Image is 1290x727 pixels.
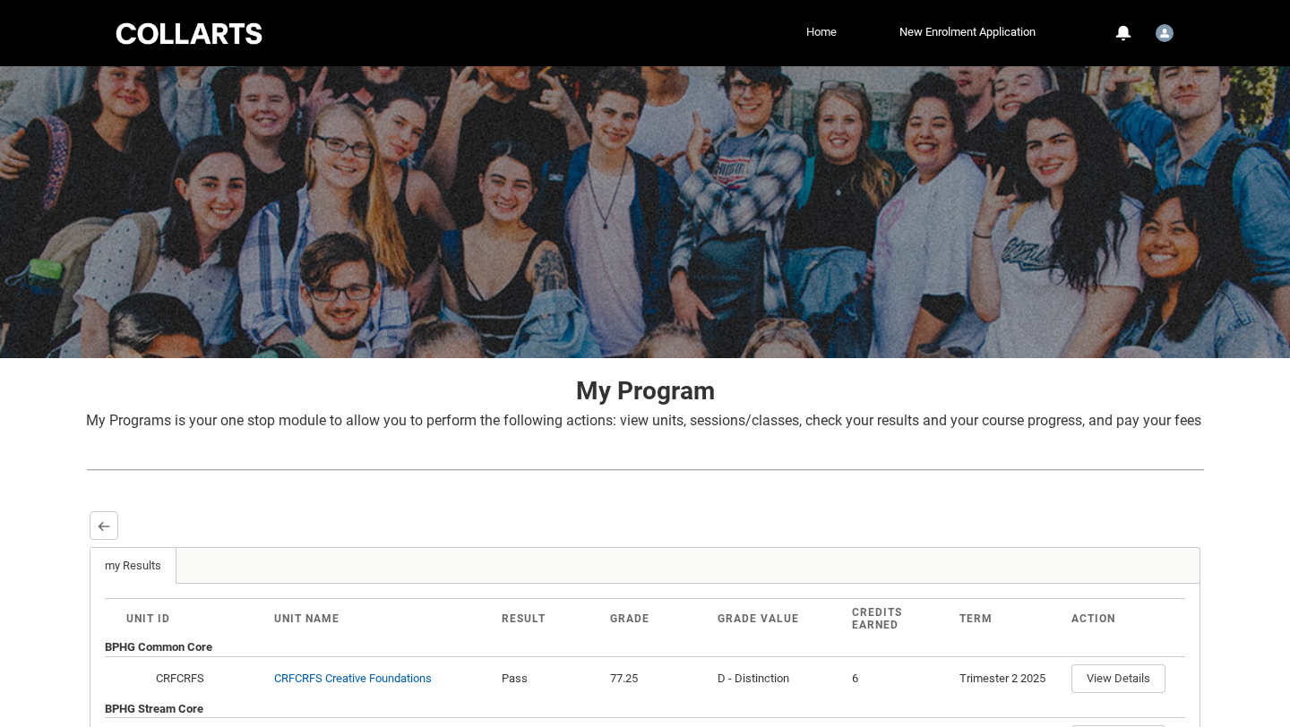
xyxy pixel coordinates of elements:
[610,670,704,688] div: 77.25
[610,612,704,625] div: Grade
[126,612,260,625] div: Unit ID
[959,670,1057,688] div: Trimester 2 2025
[153,670,260,688] div: CRFCRFS
[90,548,176,584] a: my Results
[895,19,1040,46] a: New Enrolment Application
[274,670,432,688] div: CRFCRFS Creative Foundations
[959,612,1057,625] div: Term
[852,606,946,631] div: Credits Earned
[86,412,1201,429] span: My Programs is your one stop module to allow you to perform the following actions: view units, se...
[802,19,841,46] a: Home
[1071,664,1165,693] button: View Details
[105,640,212,654] b: BPHG Common Core
[1151,17,1178,46] button: User Profile Student.econroy.20252923
[718,670,837,688] div: D - Distinction
[1156,24,1174,42] img: Student.econroy.20252923
[502,670,596,688] div: Pass
[502,612,596,625] div: Result
[718,612,837,625] div: Grade Value
[105,702,203,715] b: BPHG Stream Core
[274,612,487,625] div: Unit Name
[576,376,715,406] strong: My Program
[274,671,432,685] a: CRFCRFS Creative Foundations
[90,511,118,540] button: Back
[852,670,946,688] div: 6
[1071,612,1164,625] div: Action
[86,460,1204,479] img: REDU_GREY_LINE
